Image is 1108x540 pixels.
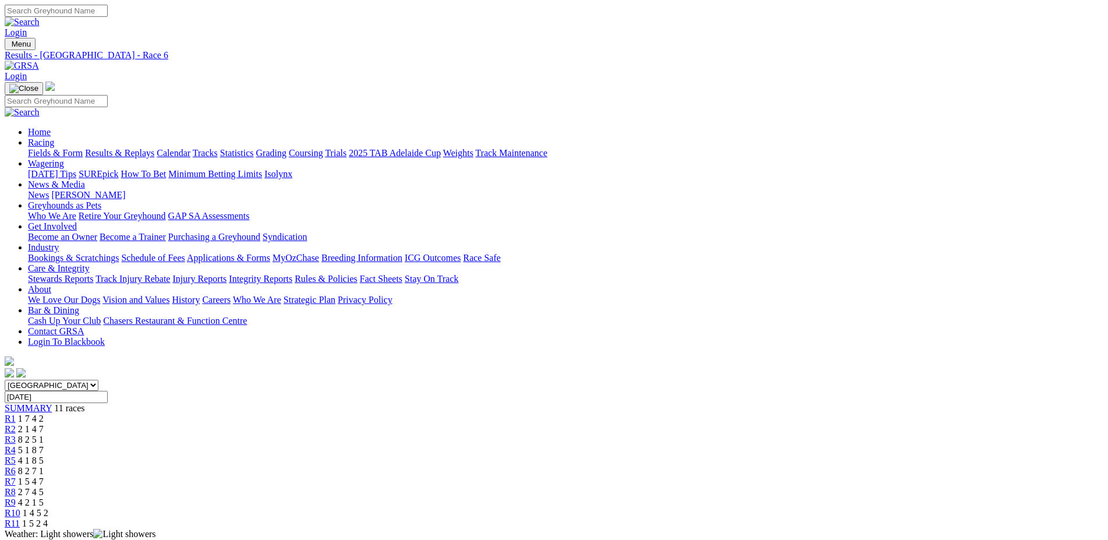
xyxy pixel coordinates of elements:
a: Chasers Restaurant & Function Centre [103,316,247,326]
span: 11 races [54,403,84,413]
div: News & Media [28,190,1103,200]
a: Vision and Values [102,295,169,305]
img: Search [5,17,40,27]
img: logo-grsa-white.png [5,357,14,366]
div: Get Involved [28,232,1103,242]
a: Stay On Track [405,274,458,284]
span: R3 [5,435,16,444]
div: Care & Integrity [28,274,1103,284]
span: 1 4 5 2 [23,508,48,518]
a: SUREpick [79,169,118,179]
a: Syndication [263,232,307,242]
a: About [28,284,51,294]
span: 1 5 4 7 [18,477,44,486]
div: Greyhounds as Pets [28,211,1103,221]
a: Results - [GEOGRAPHIC_DATA] - Race 6 [5,50,1103,61]
input: Search [5,5,108,17]
a: Track Maintenance [476,148,547,158]
a: Bookings & Scratchings [28,253,119,263]
a: Become a Trainer [100,232,166,242]
a: SUMMARY [5,403,52,413]
a: Isolynx [264,169,292,179]
a: Who We Are [233,295,281,305]
a: R7 [5,477,16,486]
a: Home [28,127,51,137]
a: Breeding Information [321,253,402,263]
span: 8 2 5 1 [18,435,44,444]
a: 2025 TAB Adelaide Cup [349,148,441,158]
a: Bar & Dining [28,305,79,315]
a: News & Media [28,179,85,189]
a: Contact GRSA [28,326,84,336]
a: Grading [256,148,286,158]
a: MyOzChase [272,253,319,263]
span: 1 5 2 4 [22,518,48,528]
a: Cash Up Your Club [28,316,101,326]
a: Results & Replays [85,148,154,158]
img: Search [5,107,40,118]
a: Coursing [289,148,323,158]
a: R10 [5,508,20,518]
a: Race Safe [463,253,500,263]
a: Racing [28,137,54,147]
a: [PERSON_NAME] [51,190,125,200]
a: Fields & Form [28,148,83,158]
span: 8 2 7 1 [18,466,44,476]
a: R2 [5,424,16,434]
a: Industry [28,242,59,252]
img: GRSA [5,61,39,71]
a: [DATE] Tips [28,169,76,179]
a: Stewards Reports [28,274,93,284]
a: How To Bet [121,169,167,179]
span: 2 1 4 7 [18,424,44,434]
a: Care & Integrity [28,263,90,273]
a: We Love Our Dogs [28,295,100,305]
a: Applications & Forms [187,253,270,263]
div: Industry [28,253,1103,263]
a: Become an Owner [28,232,97,242]
a: R1 [5,414,16,423]
span: Menu [12,40,31,48]
a: News [28,190,49,200]
a: R5 [5,456,16,465]
a: Rules & Policies [295,274,357,284]
a: Login [5,27,27,37]
span: 4 1 8 5 [18,456,44,465]
a: Wagering [28,158,64,168]
a: History [172,295,200,305]
img: logo-grsa-white.png [45,82,55,91]
div: Wagering [28,169,1103,179]
span: Weather: Light showers [5,529,156,539]
button: Toggle navigation [5,82,43,95]
div: Bar & Dining [28,316,1103,326]
a: Greyhounds as Pets [28,200,101,210]
a: Retire Your Greyhound [79,211,166,221]
a: R9 [5,497,16,507]
a: GAP SA Assessments [168,211,250,221]
div: Racing [28,148,1103,158]
a: Tracks [193,148,218,158]
img: Light showers [93,529,155,539]
span: R11 [5,518,20,528]
a: Privacy Policy [338,295,392,305]
button: Toggle navigation [5,38,36,50]
span: 4 2 1 5 [18,497,44,507]
a: R8 [5,487,16,497]
a: Integrity Reports [229,274,292,284]
a: Login To Blackbook [28,337,105,347]
a: Login [5,71,27,81]
a: Injury Reports [172,274,226,284]
a: R6 [5,466,16,476]
img: facebook.svg [5,368,14,377]
span: 5 1 8 7 [18,445,44,455]
a: Weights [443,148,473,158]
